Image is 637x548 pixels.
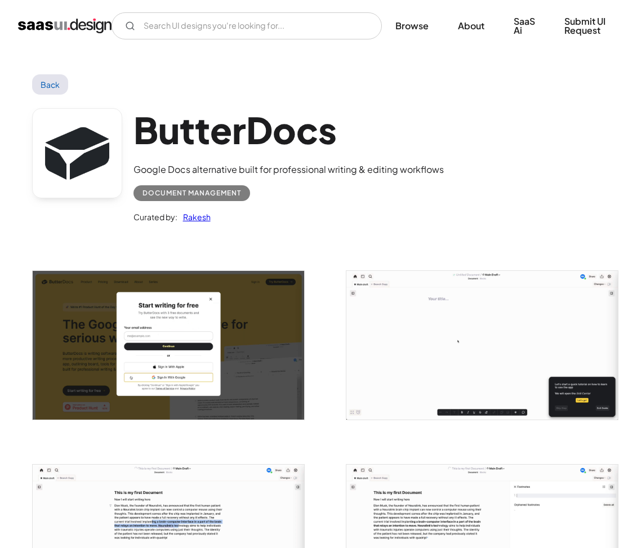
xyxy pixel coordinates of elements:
[133,163,444,176] div: Google Docs alternative built for professional writing & editing workflows
[346,271,618,420] a: open lightbox
[346,271,618,420] img: 6629d9349e6d6725b480e5c3_Home%20Screen.jpg
[177,210,211,224] a: Rakesh
[444,14,498,38] a: About
[32,74,69,95] a: Back
[112,12,382,39] form: Email Form
[33,271,305,420] img: 6629d934396f0a9dedf0f1e9_Signup.jpg
[382,14,442,38] a: Browse
[133,108,444,152] h1: ButterDocs
[500,9,549,43] a: SaaS Ai
[33,271,305,420] a: open lightbox
[18,17,112,35] a: home
[142,186,241,200] div: Document Management
[112,12,382,39] input: Search UI designs you're looking for...
[551,9,619,43] a: Submit UI Request
[133,210,177,224] div: Curated by:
